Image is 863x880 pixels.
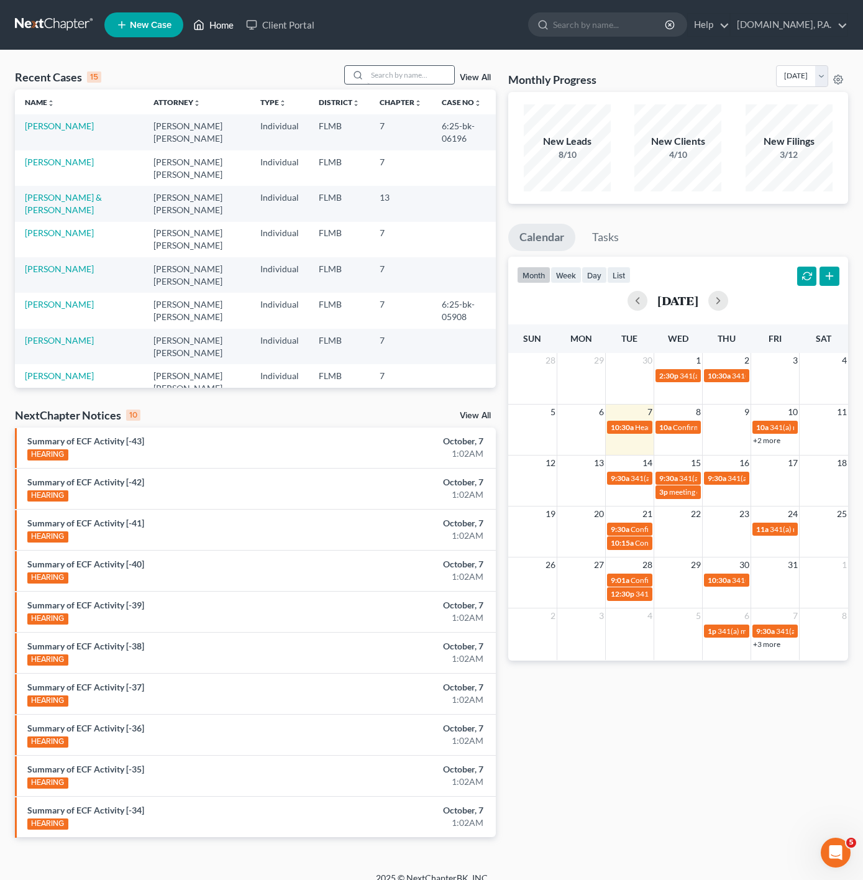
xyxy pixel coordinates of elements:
div: October, 7 [340,722,483,735]
span: 9:30a [611,474,629,483]
td: Individual [250,222,309,257]
div: HEARING [27,490,68,502]
td: 7 [370,257,432,293]
i: unfold_more [352,99,360,107]
td: 7 [370,293,432,328]
a: Client Portal [240,14,321,36]
a: [PERSON_NAME] [25,370,94,381]
span: 16 [738,456,751,470]
span: 6 [598,405,605,419]
span: 18 [836,456,848,470]
div: October, 7 [340,476,483,488]
td: 7 [370,364,432,400]
span: 8 [695,405,702,419]
span: 24 [787,506,799,521]
span: 27 [593,557,605,572]
div: 3/12 [746,149,833,161]
div: HEARING [27,736,68,748]
a: Summary of ECF Activity [-43] [27,436,144,446]
div: 4/10 [634,149,721,161]
span: Confirmation hearing [631,575,701,585]
div: 1:02AM [340,612,483,624]
span: 341(a) meeting [770,525,819,534]
a: [PERSON_NAME] [25,121,94,131]
a: Typeunfold_more [260,98,286,107]
td: 7 [370,150,432,186]
span: 11a [756,525,769,534]
span: 10:15a [611,538,634,548]
span: 341(a) meeting [776,626,825,636]
h2: [DATE] [657,294,698,307]
span: Tue [621,333,637,344]
span: 10:30a [708,371,731,380]
div: 1:02AM [340,694,483,706]
div: October, 7 [340,558,483,571]
span: 4 [646,608,654,623]
span: Confirmation Hearing [635,538,706,548]
span: 23 [738,506,751,521]
div: October, 7 [340,435,483,447]
td: FLMB [309,222,370,257]
div: 15 [87,71,101,83]
a: [PERSON_NAME] [25,299,94,309]
span: Mon [570,333,592,344]
td: [PERSON_NAME] [PERSON_NAME] [144,222,250,257]
span: 5 [695,608,702,623]
span: Thu [718,333,736,344]
td: FLMB [309,114,370,150]
div: HEARING [27,695,68,707]
a: Tasks [581,224,630,251]
a: Home [187,14,240,36]
span: 3 [598,608,605,623]
div: 1:02AM [340,488,483,501]
span: 21 [641,506,654,521]
a: Case Nounfold_more [442,98,482,107]
span: 12 [544,456,557,470]
span: 1p [708,626,716,636]
a: Summary of ECF Activity [-37] [27,682,144,692]
span: 20 [593,506,605,521]
span: 341(a) meeting [718,626,767,636]
td: 7 [370,329,432,364]
h3: Monthly Progress [508,72,596,87]
span: 341(a) meeting [732,575,781,585]
i: unfold_more [279,99,286,107]
span: 17 [787,456,799,470]
a: [PERSON_NAME] [25,335,94,346]
div: HEARING [27,777,68,789]
a: +2 more [753,436,780,445]
div: 10 [126,410,140,421]
span: Sat [816,333,831,344]
td: FLMB [309,186,370,221]
button: list [607,267,631,283]
div: October, 7 [340,640,483,653]
div: HEARING [27,613,68,625]
span: 10 [787,405,799,419]
span: Fri [769,333,782,344]
span: 10:30a [611,423,634,432]
span: 8 [841,608,848,623]
td: [PERSON_NAME] [PERSON_NAME] [144,329,250,364]
span: 28 [641,557,654,572]
div: October, 7 [340,804,483,817]
a: View All [460,73,491,82]
td: [PERSON_NAME] [PERSON_NAME] [144,257,250,293]
span: 28 [544,353,557,368]
span: 5 [846,838,856,848]
div: 1:02AM [340,653,483,665]
div: 1:02AM [340,447,483,460]
span: 9:30a [611,525,629,534]
span: 29 [690,557,702,572]
a: Summary of ECF Activity [-34] [27,805,144,815]
td: 7 [370,222,432,257]
a: Calendar [508,224,575,251]
i: unfold_more [193,99,201,107]
a: Attorneyunfold_more [153,98,201,107]
a: +3 more [753,639,780,649]
td: 6:25-bk-05908 [432,293,496,328]
button: week [550,267,582,283]
a: [PERSON_NAME] [25,157,94,167]
div: 1:02AM [340,776,483,788]
span: 7 [792,608,799,623]
a: Chapterunfold_more [380,98,422,107]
